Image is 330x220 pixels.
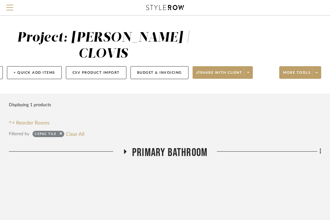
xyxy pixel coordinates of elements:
div: Cepac Tile [35,132,56,138]
div: Project: [PERSON_NAME] | CLOVIS [17,31,190,61]
span: Primary Bathroom [132,146,207,159]
button: CSV Product Import [66,66,126,79]
button: More tools [279,66,321,79]
span: Share with client [196,70,242,80]
button: Share with client [193,66,253,79]
span: More tools [283,70,310,80]
button: Clear All [66,130,84,138]
div: Filtered by [9,130,29,137]
button: Budget & Invoicing [130,66,188,79]
button: + Quick Add Items [7,66,62,79]
span: Reorder Rooms [16,119,49,127]
div: Displaying 1 products [9,99,51,111]
button: Reorder Rooms [9,119,49,127]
